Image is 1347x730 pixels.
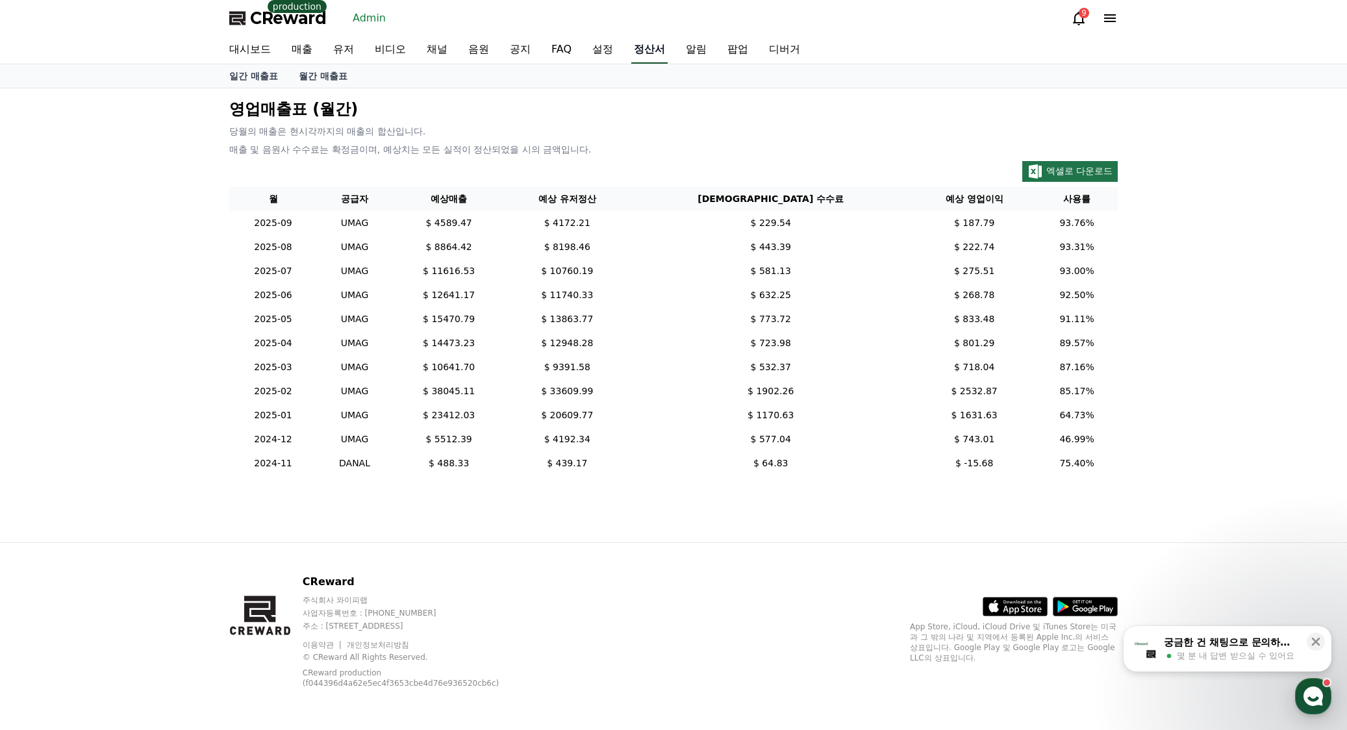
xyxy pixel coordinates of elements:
[229,187,317,211] th: 월
[629,379,913,403] td: $ 1902.26
[541,36,582,64] a: FAQ
[505,307,629,331] td: $ 13863.77
[505,451,629,475] td: $ 439.17
[168,412,249,444] a: 설정
[229,283,317,307] td: 2025-06
[416,36,458,64] a: 채널
[347,8,391,29] a: Admin
[505,427,629,451] td: $ 4192.34
[505,211,629,235] td: $ 4172.21
[505,235,629,259] td: $ 8198.46
[229,8,327,29] a: CReward
[281,36,323,64] a: 매출
[229,307,317,331] td: 2025-05
[229,451,317,475] td: 2024-11
[86,412,168,444] a: 대화
[229,403,317,427] td: 2025-01
[913,403,1036,427] td: $ 1631.63
[1036,355,1118,379] td: 87.16%
[392,283,505,307] td: $ 12641.17
[250,8,327,29] span: CReward
[913,259,1036,283] td: $ 275.51
[4,412,86,444] a: 홈
[229,143,1118,156] p: 매출 및 음원사 수수료는 확정금이며, 예상치는 모든 실적이 정산되었을 시의 금액입니다.
[303,652,531,662] p: © CReward All Rights Reserved.
[392,355,505,379] td: $ 10641.70
[229,355,317,379] td: 2025-03
[303,668,510,688] p: CReward production (f044396d4a62e5ec4f3653cbe4d76e936520cb6c)
[1036,211,1118,235] td: 93.76%
[1036,451,1118,475] td: 75.40%
[505,259,629,283] td: $ 10760.19
[913,355,1036,379] td: $ 718.04
[1046,166,1113,176] span: 엑셀로 다운로드
[629,403,913,427] td: $ 1170.63
[229,125,1118,138] p: 당월의 매출은 현시각까지의 매출의 합산입니다.
[317,307,392,331] td: UMAG
[913,235,1036,259] td: $ 222.74
[392,331,505,355] td: $ 14473.23
[219,36,281,64] a: 대시보드
[392,211,505,235] td: $ 4589.47
[229,259,317,283] td: 2025-07
[317,379,392,403] td: UMAG
[364,36,416,64] a: 비디오
[303,574,531,590] p: CReward
[629,331,913,355] td: $ 723.98
[303,608,531,618] p: 사업자등록번호 : [PHONE_NUMBER]
[288,64,358,88] a: 월간 매출표
[913,211,1036,235] td: $ 187.79
[317,211,392,235] td: UMAG
[229,331,317,355] td: 2025-04
[392,235,505,259] td: $ 8864.42
[629,259,913,283] td: $ 581.13
[317,235,392,259] td: UMAG
[582,36,623,64] a: 설정
[910,622,1118,663] p: App Store, iCloud, iCloud Drive 및 iTunes Store는 미국과 그 밖의 나라 및 지역에서 등록된 Apple Inc.의 서비스 상표입니다. Goo...
[119,432,134,442] span: 대화
[913,283,1036,307] td: $ 268.78
[1036,235,1118,259] td: 93.31%
[913,379,1036,403] td: $ 2532.87
[1036,187,1118,211] th: 사용률
[1022,161,1118,182] button: 엑셀로 다운로드
[505,403,629,427] td: $ 20609.77
[759,36,811,64] a: 디버거
[317,187,392,211] th: 공급자
[499,36,541,64] a: 공지
[1036,307,1118,331] td: 91.11%
[629,355,913,379] td: $ 532.37
[392,259,505,283] td: $ 11616.53
[347,640,409,649] a: 개인정보처리방침
[1036,379,1118,403] td: 85.17%
[631,36,668,64] a: 정산서
[317,355,392,379] td: UMAG
[1071,10,1087,26] a: 9
[41,431,49,442] span: 홈
[392,307,505,331] td: $ 15470.79
[1036,331,1118,355] td: 89.57%
[317,427,392,451] td: UMAG
[303,595,531,605] p: 주식회사 와이피랩
[229,379,317,403] td: 2025-02
[629,427,913,451] td: $ 577.04
[458,36,499,64] a: 음원
[229,99,1118,120] p: 영업매출표 (월간)
[392,451,505,475] td: $ 488.33
[629,283,913,307] td: $ 632.25
[229,235,317,259] td: 2025-08
[317,451,392,475] td: DANAL
[392,379,505,403] td: $ 38045.11
[303,640,344,649] a: 이용약관
[505,355,629,379] td: $ 9391.58
[1036,427,1118,451] td: 46.99%
[392,427,505,451] td: $ 5512.39
[392,403,505,427] td: $ 23412.03
[629,187,913,211] th: [DEMOGRAPHIC_DATA] 수수료
[317,331,392,355] td: UMAG
[629,211,913,235] td: $ 229.54
[675,36,717,64] a: 알림
[629,307,913,331] td: $ 773.72
[913,187,1036,211] th: 예상 영업이익
[505,283,629,307] td: $ 11740.33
